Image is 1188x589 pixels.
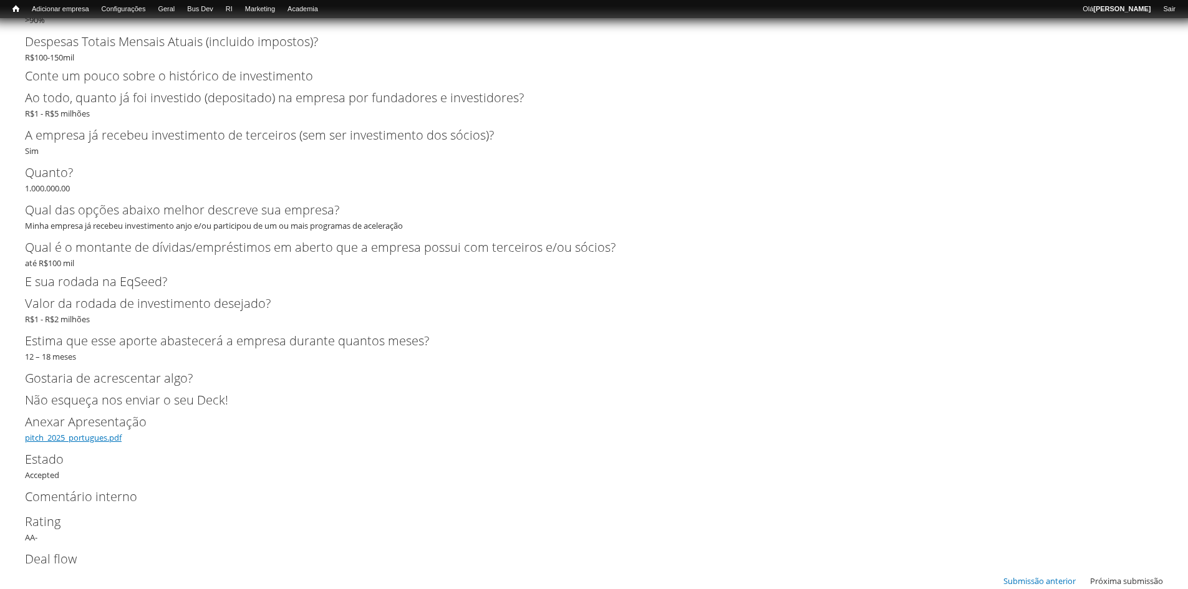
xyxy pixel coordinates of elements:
[12,4,19,13] span: Início
[25,201,1142,219] label: Qual das opções abaixo melhor descreve sua empresa?
[25,89,1142,107] label: Ao todo, quanto já foi investido (depositado) na empresa por fundadores e investidores?
[95,3,152,16] a: Configurações
[25,126,1163,157] div: Sim
[25,294,1163,325] div: R$1 - R$2 milhões
[25,413,1142,431] label: Anexar Apresentação
[25,432,122,443] a: pitch_2025_portugues.pdf
[25,294,1142,313] label: Valor da rodada de investimento desejado?
[220,3,239,16] a: RI
[25,32,1163,64] div: R$100-150mil
[25,512,1142,531] label: Rating
[25,332,1163,363] div: 12 – 18 meses
[25,512,1163,544] div: AA-
[6,3,26,15] a: Início
[25,163,1163,194] div: 1.000.000.00
[1093,5,1151,12] strong: [PERSON_NAME]
[1003,575,1076,587] a: Submissão anterior
[25,332,1142,350] label: Estima que esse aporte abastecerá a empresa durante quantos meses?
[25,238,1142,257] label: Qual é o montante de dívidas/empréstimos em aberto que a empresa possui com terceiros e/ou sócios?
[25,275,1163,288] h2: E sua rodada na EqSeed?
[281,3,324,16] a: Academia
[25,487,1142,506] label: Comentário interno
[25,89,1163,120] div: R$1 - R$5 milhões
[25,450,1142,469] label: Estado
[25,201,1163,232] div: Minha empresa já recebeu investimento anjo e/ou participou de um ou mais programas de aceleração
[25,163,1142,182] label: Quanto?
[25,238,1163,269] div: até R$100 mil
[25,450,1163,481] div: Accepted
[181,3,220,16] a: Bus Dev
[25,126,1142,145] label: A empresa já recebeu investimento de terceiros (sem ser investimento dos sócios)?
[25,394,1163,406] h2: Não esqueça nos enviar o seu Deck!
[152,3,181,16] a: Geral
[25,550,1142,568] label: Deal flow
[1076,3,1157,16] a: Olá[PERSON_NAME]
[1157,3,1182,16] a: Sair
[26,3,95,16] a: Adicionar empresa
[1090,575,1163,587] span: Próxima submissão
[25,32,1142,51] label: Despesas Totais Mensais Atuais (incluido impostos)?
[239,3,281,16] a: Marketing
[25,369,1142,388] label: Gostaria de acrescentar algo?
[25,70,1163,82] h2: Conte um pouco sobre o histórico de investimento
